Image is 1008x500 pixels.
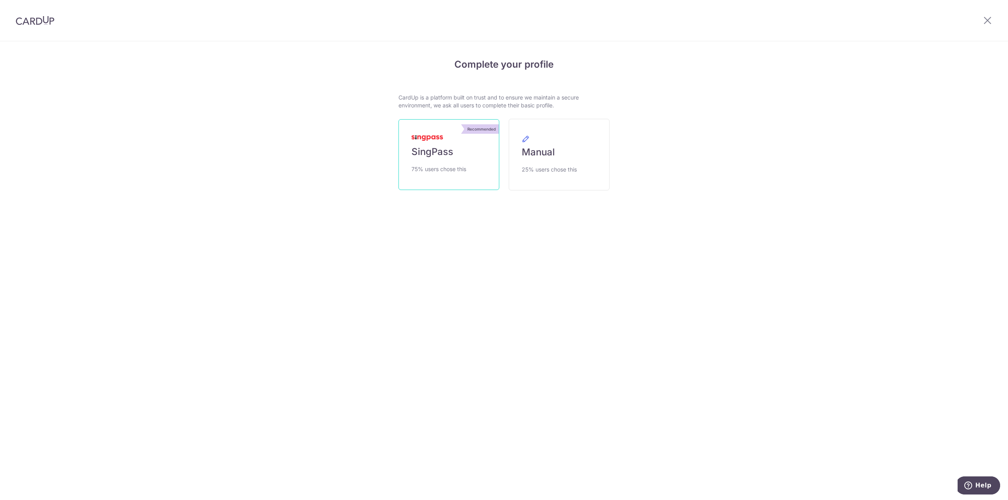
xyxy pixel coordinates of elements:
[464,124,499,134] div: Recommended
[522,146,555,159] span: Manual
[18,6,34,13] span: Help
[398,119,499,190] a: Recommended SingPass 75% users chose this
[398,57,610,72] h4: Complete your profile
[958,476,1000,496] iframe: Opens a widget where you can find more information
[411,164,466,174] span: 75% users chose this
[522,165,577,174] span: 25% users chose this
[398,94,610,109] p: CardUp is a platform built on trust and to ensure we maintain a secure environment, we ask all us...
[411,135,443,141] img: MyInfoLogo
[16,16,54,25] img: CardUp
[411,146,453,158] span: SingPass
[509,119,610,190] a: Manual 25% users chose this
